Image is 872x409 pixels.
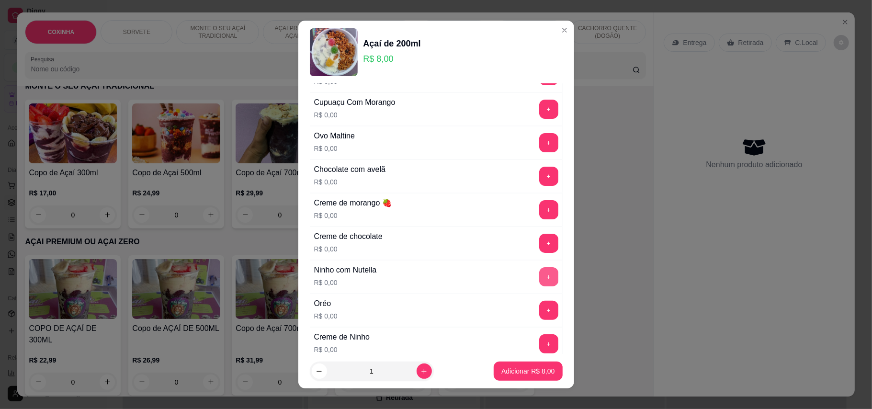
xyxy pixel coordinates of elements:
[312,364,327,379] button: decrease-product-quantity
[314,331,370,343] div: Creme de Ninho
[314,231,383,242] div: Creme de chocolate
[363,52,421,66] p: R$ 8,00
[539,234,558,253] button: add
[363,37,421,50] div: Açaí de 200ml
[314,264,377,276] div: Ninho com Nutella
[314,197,392,209] div: Creme de morango 🍓
[314,144,355,153] p: R$ 0,00
[314,97,396,108] div: Cupuaçu Com Morango
[539,267,558,286] button: add
[314,110,396,120] p: R$ 0,00
[539,100,558,119] button: add
[494,362,562,381] button: Adicionar R$ 8,00
[314,177,385,187] p: R$ 0,00
[314,164,385,175] div: Chocolate com avelã
[417,364,432,379] button: increase-product-quantity
[314,211,392,220] p: R$ 0,00
[557,23,572,38] button: Close
[314,345,370,354] p: R$ 0,00
[314,298,338,309] div: Oréo
[314,130,355,142] div: Ovo Maltine
[314,311,338,321] p: R$ 0,00
[314,278,377,287] p: R$ 0,00
[539,133,558,152] button: add
[539,301,558,320] button: add
[539,167,558,186] button: add
[314,244,383,254] p: R$ 0,00
[539,200,558,219] button: add
[310,28,358,76] img: product-image
[501,366,555,376] p: Adicionar R$ 8,00
[539,334,558,353] button: add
